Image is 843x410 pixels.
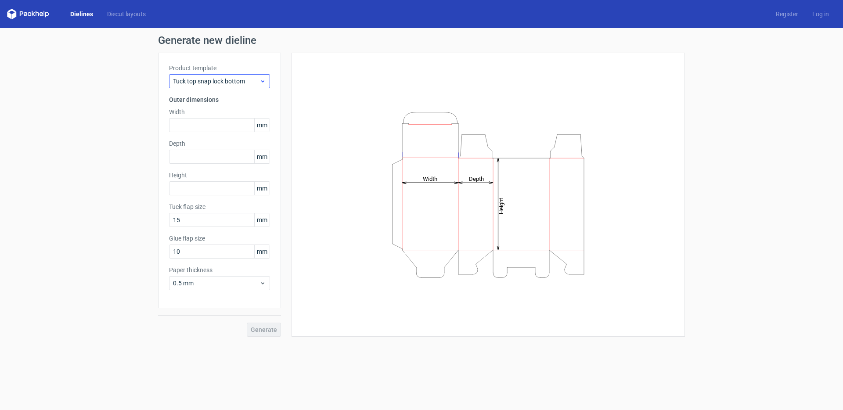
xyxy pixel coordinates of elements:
a: Log in [805,10,836,18]
h1: Generate new dieline [158,35,685,46]
a: Diecut layouts [100,10,153,18]
label: Tuck flap size [169,202,270,211]
span: Tuck top snap lock bottom [173,77,259,86]
span: mm [254,213,270,227]
label: Product template [169,64,270,72]
tspan: Depth [469,175,484,182]
label: Width [169,108,270,116]
span: mm [254,119,270,132]
span: mm [254,150,270,163]
a: Register [769,10,805,18]
span: mm [254,245,270,258]
span: mm [254,182,270,195]
tspan: Height [498,198,504,214]
a: Dielines [63,10,100,18]
label: Height [169,171,270,180]
label: Depth [169,139,270,148]
tspan: Width [423,175,437,182]
h3: Outer dimensions [169,95,270,104]
label: Paper thickness [169,266,270,274]
span: 0.5 mm [173,279,259,288]
label: Glue flap size [169,234,270,243]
